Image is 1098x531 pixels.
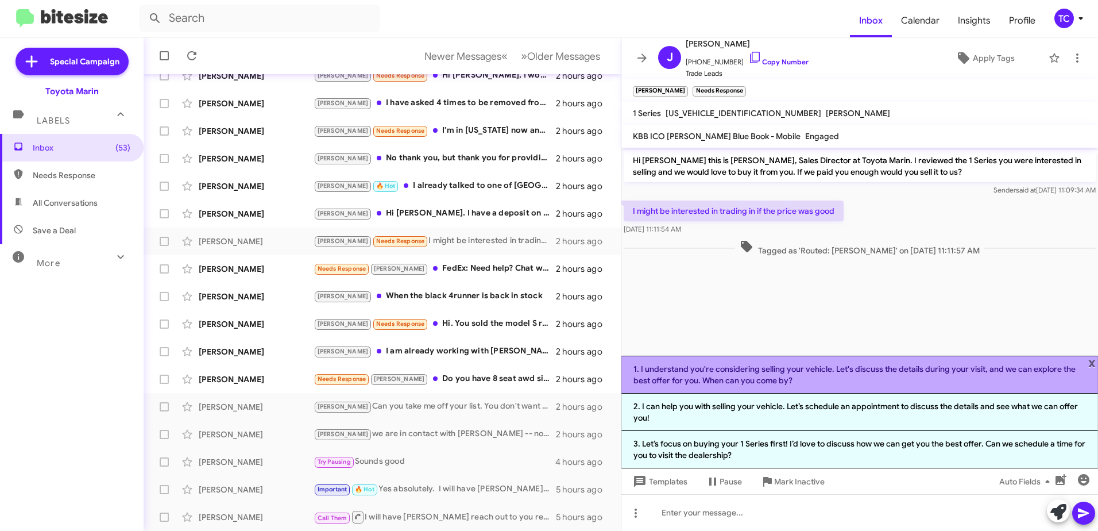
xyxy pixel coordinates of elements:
div: Hi [PERSON_NAME]. I have a deposit on an incoming 2026 grand Highlander at [GEOGRAPHIC_DATA]. I w... [314,207,556,220]
div: [PERSON_NAME] [199,291,314,302]
div: [PERSON_NAME] [199,318,314,330]
div: I might be interested in trading in if the price was good [314,234,556,248]
div: 5 hours ago [556,511,612,523]
span: Labels [37,116,70,126]
div: When the black 4runner is back in stock [314,290,556,303]
span: [PERSON_NAME] [318,99,369,107]
div: 2 hours ago [556,291,612,302]
li: 2. I can help you with selling your vehicle. Let’s schedule an appointment to discuss the details... [621,394,1098,431]
div: [PERSON_NAME] [199,511,314,523]
div: I will have [PERSON_NAME] reach out to you regarding coming to you. Thank you! [314,510,556,524]
div: Sounds good [314,455,555,468]
span: 🔥 Hot [355,486,374,493]
span: 1 Series [633,108,661,118]
span: Save a Deal [33,225,76,236]
div: 2 hours ago [556,374,612,385]
span: J [667,48,673,67]
div: [PERSON_NAME] [199,346,314,357]
div: 2 hours ago [556,125,612,137]
a: Profile [1000,4,1045,37]
span: Apply Tags [973,48,1015,68]
div: 2 hours ago [556,180,612,192]
span: said at [1016,186,1036,194]
small: [PERSON_NAME] [633,86,688,97]
button: Previous [417,44,515,68]
span: Auto Fields [999,471,1054,492]
div: I already talked to one of [GEOGRAPHIC_DATA]. I'll come by [DATE]. [314,179,556,193]
span: Needs Response [318,265,366,272]
span: (53) [115,142,130,153]
span: Pause [720,471,742,492]
div: [PERSON_NAME] [199,429,314,440]
span: Needs Response [376,320,425,328]
span: Needs Response [376,127,425,134]
span: Needs Response [376,237,425,245]
div: [PERSON_NAME] [199,125,314,137]
div: Do you have 8 seat awd sienna 2025 .? [314,372,556,386]
span: [PERSON_NAME] [318,348,369,355]
span: Sender [DATE] 11:09:34 AM [993,186,1096,194]
span: Templates [631,471,687,492]
div: 5 hours ago [556,484,612,495]
span: [PERSON_NAME] [374,265,425,272]
span: [PERSON_NAME] [318,72,369,79]
div: 2 hours ago [556,236,612,247]
div: FedEx: Need help? Chat with our Virtual Assistant at [URL][DOMAIN_NAME] [314,262,556,275]
div: 2 hours ago [556,263,612,275]
div: [PERSON_NAME] [199,263,314,275]
p: Hi [PERSON_NAME] this is [PERSON_NAME], Sales Director at Toyota Marin. I reviewed the 1 Series y... [624,150,1096,182]
span: Call Them [318,514,347,522]
div: I'm in [US_STATE] now and still happy with the truck [314,124,556,137]
div: 2 hours ago [556,346,612,357]
p: I might be interested in trading in if the price was good [624,201,844,221]
nav: Page navigation example [418,44,607,68]
div: [PERSON_NAME] [199,401,314,413]
span: [PERSON_NAME] [318,127,369,134]
button: Templates [621,471,697,492]
div: 2 hours ago [556,98,612,109]
div: [PERSON_NAME] [199,208,314,220]
div: [PERSON_NAME] [199,456,314,468]
span: More [37,258,60,268]
span: » [521,49,527,63]
li: 3. Let’s focus on buying your 1 Series first! I’d love to discuss how we can get you the best off... [621,431,1098,468]
button: Mark Inactive [751,471,834,492]
div: [PERSON_NAME] [199,153,314,164]
div: [PERSON_NAME] [199,98,314,109]
span: [PERSON_NAME] [318,237,369,245]
div: 2 hours ago [556,429,612,440]
span: x [1088,356,1096,370]
span: Mark Inactive [774,471,825,492]
div: [PERSON_NAME] [199,484,314,495]
div: Hi. You sold the model S right? [314,317,556,330]
input: Search [139,5,380,32]
span: KBB ICO [PERSON_NAME] Blue Book - Mobile [633,131,801,141]
span: Needs Response [33,170,130,181]
span: Tagged as 'Routed: [PERSON_NAME]' on [DATE] 11:11:57 AM [735,240,984,256]
div: Can you take me off your list. You don't want to pay enough. I have three interested buyers who a... [314,400,556,413]
span: [US_VEHICLE_IDENTIFICATION_NUMBER] [666,108,821,118]
div: 2 hours ago [556,208,612,220]
span: [PERSON_NAME] [826,108,890,118]
a: Copy Number [748,57,809,66]
span: [DATE] 11:11:54 AM [624,225,681,233]
span: All Conversations [33,197,98,209]
span: [PERSON_NAME] [318,155,369,162]
div: we are in contact with [PERSON_NAME] -- no need to come by [314,428,556,441]
a: Inbox [850,4,892,37]
span: Inbox [33,142,130,153]
a: Calendar [892,4,949,37]
div: Yes absolutely. I will have [PERSON_NAME] reach out to you. Thank you! [314,483,556,496]
span: [PERSON_NAME] [318,210,369,217]
div: [PERSON_NAME] [199,374,314,385]
span: Older Messages [527,50,600,63]
span: [PERSON_NAME] [318,403,369,410]
span: [PERSON_NAME] [318,293,369,300]
button: Apply Tags [926,48,1043,68]
div: 2 hours ago [556,318,612,330]
span: Try Pausing [318,458,351,465]
span: [PERSON_NAME] [686,37,809,51]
